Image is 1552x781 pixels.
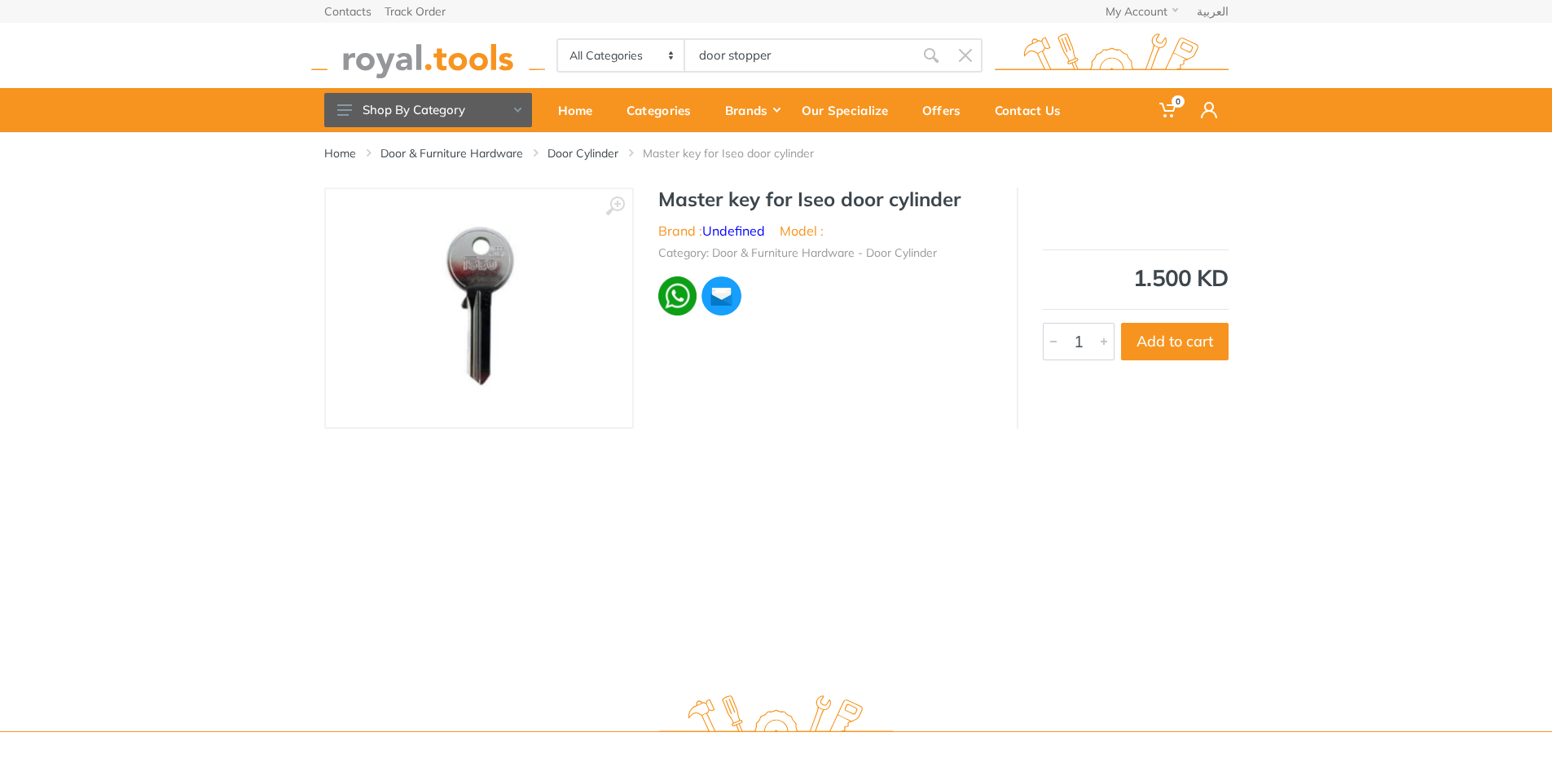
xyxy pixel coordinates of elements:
select: Category [558,40,686,71]
a: Our Specialize [790,88,911,132]
a: Offers [911,88,983,132]
img: ma.webp [700,275,743,318]
span: 0 [1172,95,1185,108]
div: 1.500 KD [1043,267,1229,289]
div: Contact Us [983,93,1084,127]
a: Home [324,145,356,161]
img: royal.tools Logo [311,33,545,78]
a: 0 [1148,88,1189,132]
img: wa.webp [658,276,697,315]
a: Home [547,88,615,132]
a: Door & Furniture Hardware [380,145,523,161]
li: Master key for Iseo door cylinder [643,145,838,161]
a: Contact Us [983,88,1084,132]
a: Undefined [702,223,765,239]
a: Track Order [385,6,446,17]
input: Site search [685,38,913,73]
nav: breadcrumb [324,145,1229,161]
div: Offers [911,93,983,127]
div: Brands [714,93,790,127]
div: Our Specialize [790,93,911,127]
img: Undefined [1180,196,1229,236]
a: العربية [1197,6,1229,17]
h1: Master key for Iseo door cylinder [658,188,992,211]
li: Category: Door & Furniture Hardware - Door Cylinder [658,245,937,262]
li: Model : [780,221,824,240]
button: Shop By Category [324,93,532,127]
li: Brand : [658,221,765,240]
button: Add to cart [1121,323,1229,360]
a: Contacts [324,6,372,17]
div: Home [547,93,615,127]
img: royal.tools Logo [659,695,893,740]
a: Categories [615,88,714,132]
div: Categories [615,93,714,127]
img: Royal Tools - Master key for Iseo door cylinder [376,205,582,411]
img: royal.tools Logo [995,33,1229,78]
a: Door Cylinder [547,145,618,161]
